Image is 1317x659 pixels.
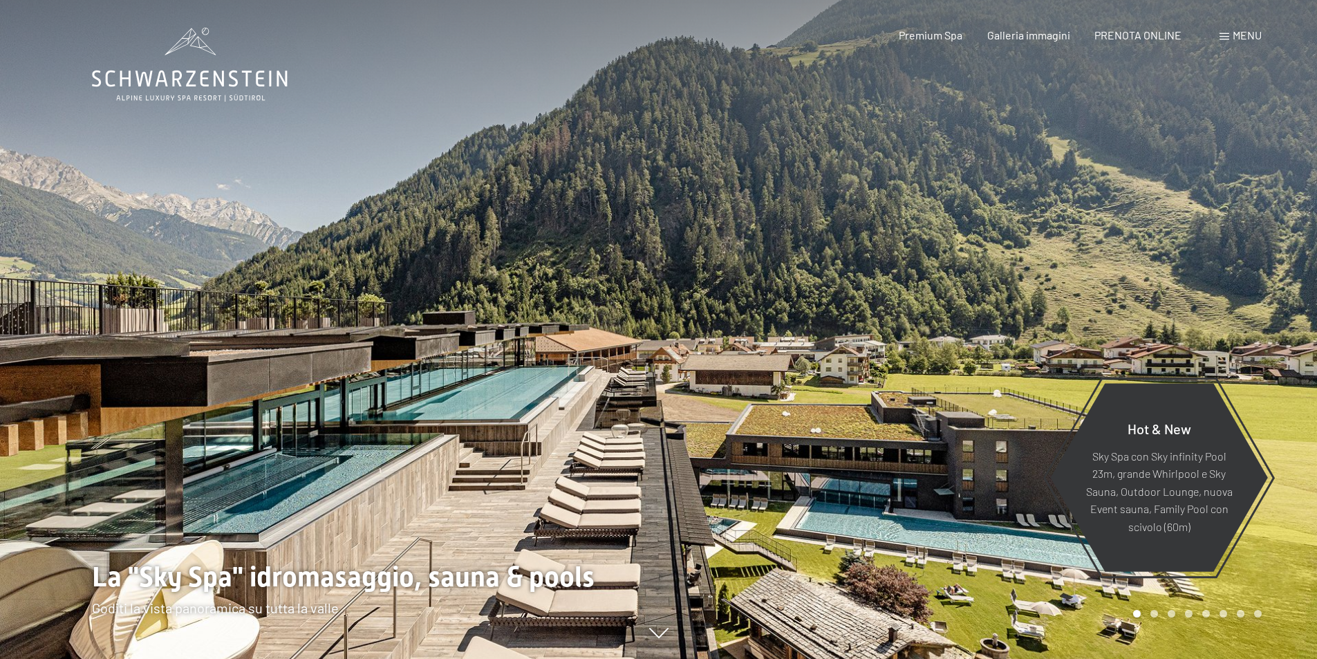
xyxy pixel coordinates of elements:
span: Menu [1233,28,1262,41]
div: Carousel Page 6 [1220,610,1227,618]
div: Carousel Page 1 (Current Slide) [1133,610,1141,618]
div: Carousel Page 2 [1150,610,1158,618]
div: Carousel Page 8 [1254,610,1262,618]
span: Hot & New [1128,420,1191,436]
div: Carousel Page 7 [1237,610,1244,618]
a: Premium Spa [899,28,962,41]
p: Sky Spa con Sky infinity Pool 23m, grande Whirlpool e Sky Sauna, Outdoor Lounge, nuova Event saun... [1084,447,1234,535]
div: Carousel Pagination [1128,610,1262,618]
a: PRENOTA ONLINE [1094,28,1181,41]
div: Carousel Page 5 [1202,610,1210,618]
a: Galleria immagini [987,28,1070,41]
a: Hot & New Sky Spa con Sky infinity Pool 23m, grande Whirlpool e Sky Sauna, Outdoor Lounge, nuova ... [1049,382,1269,573]
div: Carousel Page 4 [1185,610,1193,618]
div: Carousel Page 3 [1168,610,1175,618]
